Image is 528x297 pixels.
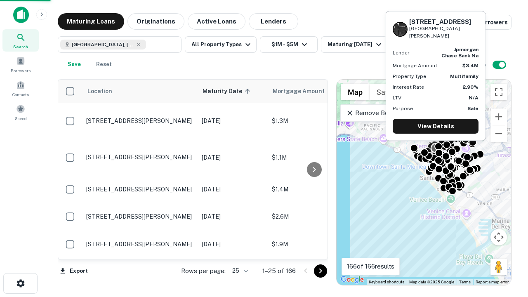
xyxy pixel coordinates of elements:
p: [DATE] [202,185,264,194]
span: Location [87,86,112,96]
button: Lenders [249,13,298,30]
button: Originations [127,13,184,30]
p: Purpose [393,105,413,112]
p: $2.6M [272,212,354,221]
button: $1M - $5M [260,36,318,53]
button: Keyboard shortcuts [369,279,404,285]
button: Toggle fullscreen view [490,84,507,100]
p: [STREET_ADDRESS][PERSON_NAME] [86,153,193,161]
p: $1.1M [272,153,354,162]
strong: jpmorgan chase bank na [441,47,478,58]
a: Search [2,29,39,52]
button: Show satellite imagery [370,84,410,100]
p: 166 of 166 results [347,262,394,271]
a: Contacts [2,77,39,99]
p: Remove Boundary [346,108,407,118]
button: Save your search to get updates of matches that match your search criteria. [61,56,87,73]
button: Export [58,265,90,277]
p: Mortgage Amount [393,62,437,69]
p: [STREET_ADDRESS][PERSON_NAME] [86,213,193,220]
p: Interest Rate [393,83,424,91]
p: [DATE] [202,116,264,125]
p: $1.4M [272,185,354,194]
strong: 2.90% [463,84,478,90]
h6: [STREET_ADDRESS] [409,18,478,26]
p: Lender [393,49,410,57]
strong: N/A [469,95,478,101]
a: View Details [393,119,478,134]
button: Active Loans [188,13,245,30]
button: Map camera controls [490,229,507,245]
th: Mortgage Amount [268,80,358,103]
span: Map data ©2025 Google [409,280,454,284]
p: [STREET_ADDRESS][PERSON_NAME] [86,186,193,193]
a: Terms [459,280,471,284]
span: Borrowers [11,67,31,74]
p: $1.3M [272,116,354,125]
p: [DATE] [202,240,264,249]
p: Property Type [393,73,426,80]
iframe: Chat Widget [487,231,528,271]
th: Location [82,80,198,103]
p: Rows per page: [181,266,226,276]
span: Maturity Date [203,86,253,96]
p: [STREET_ADDRESS][PERSON_NAME] [86,117,193,125]
span: Contacts [12,91,29,98]
a: Open this area in Google Maps (opens a new window) [339,274,366,285]
p: [DATE] [202,153,264,162]
p: [STREET_ADDRESS][PERSON_NAME] [86,240,193,248]
a: Report a map error [476,280,509,284]
img: Google [339,274,366,285]
button: Maturing Loans [58,13,124,30]
a: Borrowers [2,53,39,75]
strong: $3.4M [462,63,478,68]
button: All Property Types [185,36,257,53]
th: Maturity Date [198,80,268,103]
span: Saved [15,115,27,122]
button: Zoom out [490,125,507,142]
button: Show street map [341,84,370,100]
strong: Sale [467,106,478,111]
button: Maturing [DATE] [321,36,387,53]
strong: Multifamily [450,73,478,79]
p: LTV [393,94,401,101]
p: 1–25 of 166 [262,266,296,276]
div: 0 0 [337,80,511,285]
span: [GEOGRAPHIC_DATA], [GEOGRAPHIC_DATA], [GEOGRAPHIC_DATA] [72,41,134,48]
button: Zoom in [490,108,507,125]
a: Saved [2,101,39,123]
button: Reset [91,56,117,73]
div: Maturing [DATE] [328,40,384,49]
img: capitalize-icon.png [13,7,29,23]
div: 25 [229,265,249,277]
button: Go to next page [314,264,327,278]
p: $1.9M [272,240,354,249]
span: Mortgage Amount [273,86,335,96]
p: [GEOGRAPHIC_DATA][PERSON_NAME] [409,25,478,40]
p: [DATE] [202,212,264,221]
span: Search [13,43,28,50]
